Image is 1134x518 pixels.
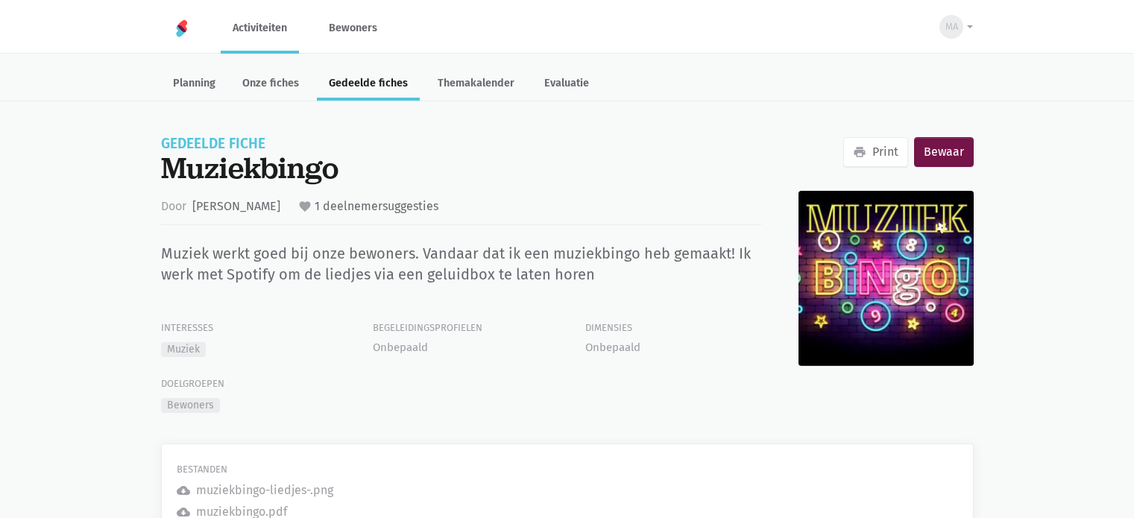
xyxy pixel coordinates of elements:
[373,339,548,356] div: Onbepaald
[177,462,958,478] div: Bestanden
[177,481,333,500] a: muziekbingo-liedjes-.png
[914,137,974,167] a: Bewaar
[161,320,336,336] div: Interesses
[173,19,191,37] img: Home
[161,199,186,213] span: Door
[298,200,312,213] i: favorite
[161,398,220,413] div: Bewoners
[532,69,601,101] a: Evaluatie
[298,197,438,216] a: 1 deelnemersuggesties
[317,69,420,101] a: Gedeelde fiches
[196,481,333,500] div: muziekbingo-liedjes-.png
[585,339,760,356] div: Onbepaald
[230,69,311,101] a: Onze fiches
[798,191,974,366] img: activity image
[585,320,760,336] div: Dimensies
[161,243,761,285] div: Muziek werkt goed bij onze bewoners. Vandaar dat ik een muziekbingo heb gemaakt! Ik werk met Spot...
[161,69,227,101] a: Planning
[373,320,548,336] div: Begeleidingsprofielen
[945,19,958,34] span: MA
[843,137,908,167] a: Print
[192,199,280,213] a: [PERSON_NAME]
[177,484,190,497] i: cloud_download
[930,10,973,44] button: MA
[161,151,761,185] div: Muziekbingo
[161,342,206,357] div: Muziek
[317,3,389,53] a: Bewoners
[853,145,866,159] i: print
[426,69,526,101] a: Themakalender
[221,3,299,53] a: Activiteiten
[161,376,336,392] div: Doelgroepen
[161,137,761,151] div: Gedeelde fiche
